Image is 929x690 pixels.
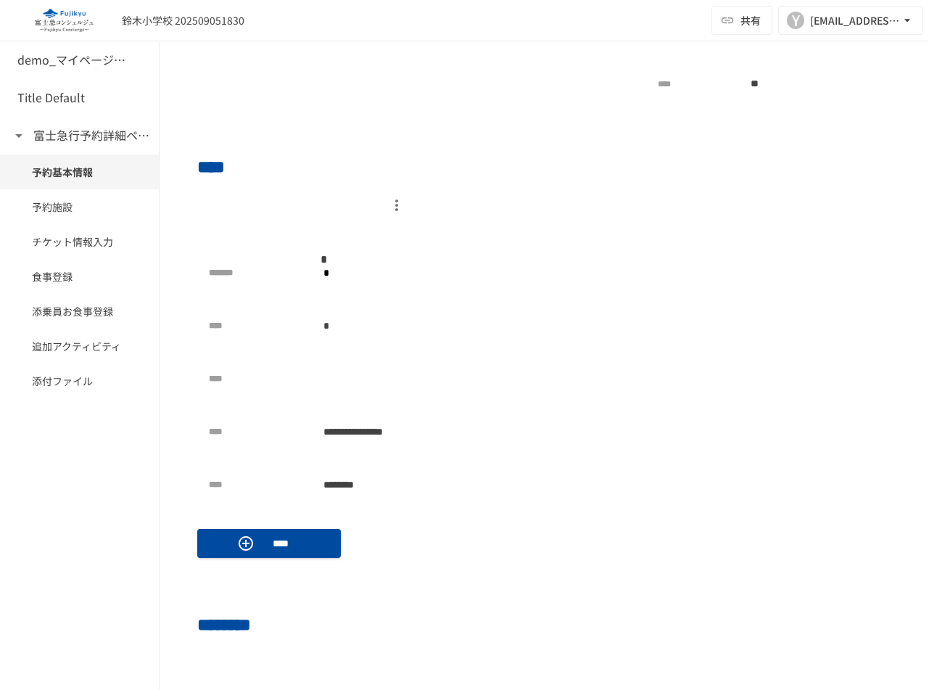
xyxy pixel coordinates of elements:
[17,89,85,107] h6: Title Default
[17,9,110,32] img: eQeGXtYPV2fEKIA3pizDiVdzO5gJTl2ahLbsPaD2E4R
[33,126,149,145] h6: 富士急行予約詳細ページ
[32,338,127,354] span: 追加アクティビティ
[32,303,127,319] span: 添乗員お食事登録
[32,234,127,250] span: チケット情報入力
[32,268,127,284] span: 食事登録
[810,12,900,30] div: [EMAIL_ADDRESS][DOMAIN_NAME]
[711,6,772,35] button: 共有
[32,164,127,180] span: 予約基本情報
[787,12,804,29] div: Y
[32,373,127,389] span: 添付ファイル
[122,13,244,28] div: 鈴木小学校 202509051830
[778,6,923,35] button: Y[EMAIL_ADDRESS][DOMAIN_NAME]
[17,51,133,70] h6: demo_マイページ詳細
[740,12,761,28] span: 共有
[32,199,127,215] span: 予約施設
